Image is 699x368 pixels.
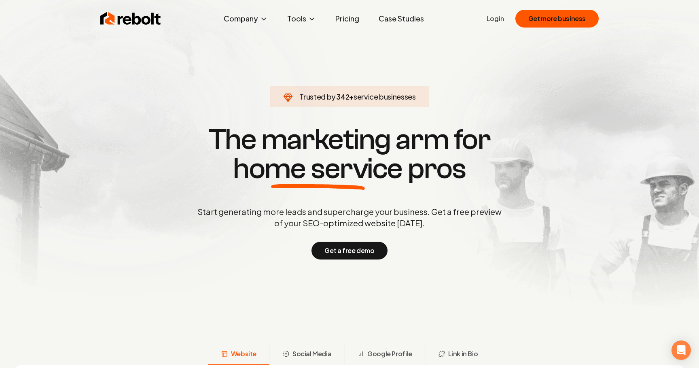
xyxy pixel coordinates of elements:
[487,14,504,23] a: Login
[515,10,599,28] button: Get more business
[269,344,344,365] button: Social Media
[337,91,349,102] span: 342
[217,11,274,27] button: Company
[231,349,256,359] span: Website
[100,11,161,27] img: Rebolt Logo
[281,11,322,27] button: Tools
[367,349,412,359] span: Google Profile
[208,344,269,365] button: Website
[349,92,354,101] span: +
[196,206,503,229] p: Start generating more leads and supercharge your business. Get a free preview of your SEO-optimiz...
[344,344,425,365] button: Google Profile
[671,340,691,360] div: Open Intercom Messenger
[329,11,366,27] a: Pricing
[448,349,478,359] span: Link in Bio
[425,344,491,365] button: Link in Bio
[292,349,331,359] span: Social Media
[155,125,544,183] h1: The marketing arm for pros
[299,92,335,101] span: Trusted by
[354,92,416,101] span: service businesses
[311,242,387,260] button: Get a free demo
[372,11,430,27] a: Case Studies
[233,154,402,183] span: home service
